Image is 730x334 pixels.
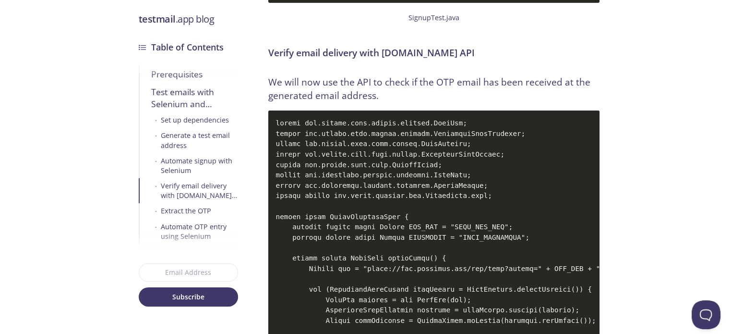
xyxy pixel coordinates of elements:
[155,206,157,216] span: •
[155,115,157,125] span: •
[151,86,238,110] div: Test emails with Selenium and [DOMAIN_NAME]
[139,263,238,281] input: Email Address
[151,40,224,54] h3: Table of Contents
[161,115,229,125] div: Set up dependencies
[139,12,238,26] h3: .app blog
[268,75,599,103] p: We will now use the API to check if the OTP email has been received at the generated email address.
[139,287,238,306] button: Subscribe
[151,68,238,80] div: Prerequisites
[161,206,211,216] div: Extract the OTP
[155,181,157,200] span: •
[161,156,238,175] div: Automate signup with Selenium
[161,222,238,241] div: Automate OTP entry using Selenium
[268,46,599,60] h3: Verify email delivery with [DOMAIN_NAME] API
[692,300,720,329] iframe: Help Scout Beacon - Open
[155,156,157,175] span: •
[161,131,238,150] div: Generate a test email address
[155,131,157,150] span: •
[139,12,176,25] strong: testmail
[161,181,238,200] div: Verify email delivery with [DOMAIN_NAME] API
[155,222,157,241] span: •
[408,13,459,22] span: SignupTest.java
